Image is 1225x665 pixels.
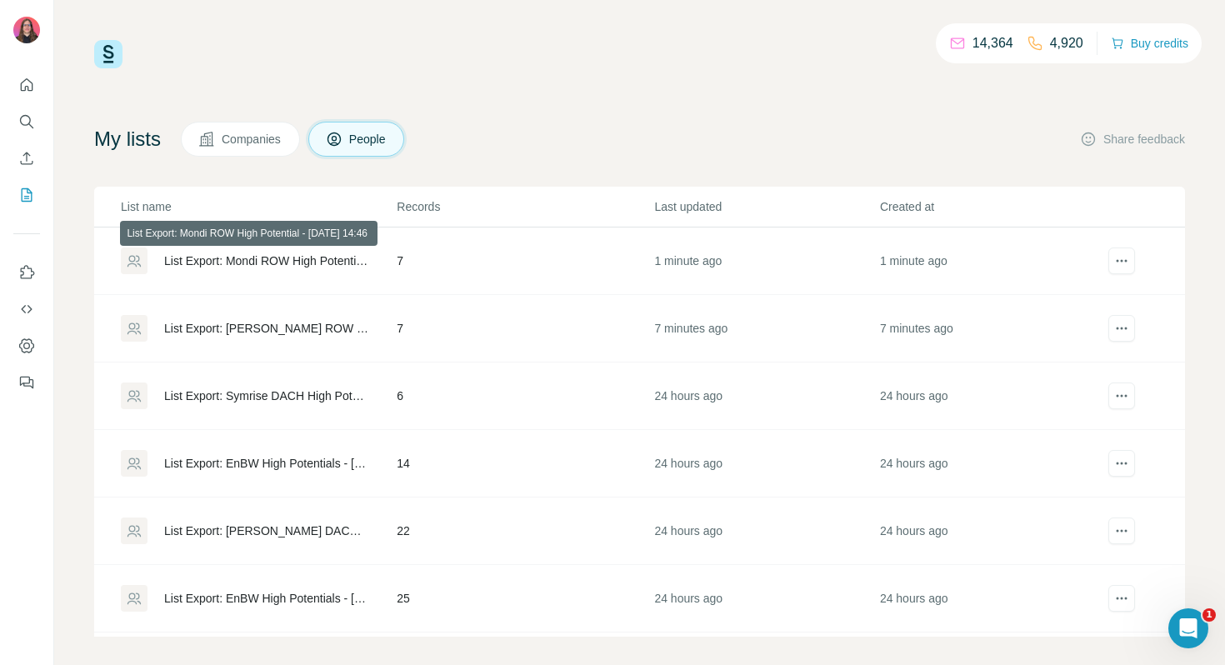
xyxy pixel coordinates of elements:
[396,497,653,565] td: 22
[653,497,878,565] td: 24 hours ago
[13,257,40,287] button: Use Surfe on LinkedIn
[654,198,877,215] p: Last updated
[13,107,40,137] button: Search
[1108,315,1135,342] button: actions
[1108,585,1135,612] button: actions
[879,227,1104,295] td: 1 minute ago
[653,565,878,632] td: 24 hours ago
[653,430,878,497] td: 24 hours ago
[396,227,653,295] td: 7
[1050,33,1083,53] p: 4,920
[879,362,1104,430] td: 24 hours ago
[879,430,1104,497] td: 24 hours ago
[164,455,368,472] div: List Export: EnBW High Potentials - [DATE] 14:55
[653,227,878,295] td: 1 minute ago
[121,198,395,215] p: List name
[880,198,1103,215] p: Created at
[397,198,652,215] p: Records
[13,143,40,173] button: Enrich CSV
[879,497,1104,565] td: 24 hours ago
[13,70,40,100] button: Quick start
[1108,517,1135,544] button: actions
[13,294,40,324] button: Use Surfe API
[879,565,1104,632] td: 24 hours ago
[879,295,1104,362] td: 7 minutes ago
[164,320,368,337] div: List Export: [PERSON_NAME] ROW High Potential - [DATE] 14:40
[396,430,653,497] td: 14
[1202,608,1216,622] span: 1
[1080,131,1185,147] button: Share feedback
[396,295,653,362] td: 7
[1108,450,1135,477] button: actions
[1108,247,1135,274] button: actions
[13,180,40,210] button: My lists
[972,33,1013,53] p: 14,364
[94,126,161,152] h4: My lists
[222,131,282,147] span: Companies
[396,362,653,430] td: 6
[1168,608,1208,648] iframe: Intercom live chat
[13,367,40,397] button: Feedback
[164,387,368,404] div: List Export: Symrise DACH High Potential - [DATE] 14:56
[349,131,387,147] span: People
[396,565,653,632] td: 25
[13,17,40,43] img: Avatar
[1111,32,1188,55] button: Buy credits
[653,362,878,430] td: 24 hours ago
[13,331,40,361] button: Dashboard
[653,295,878,362] td: 7 minutes ago
[164,590,368,607] div: List Export: EnBW High Potentials - [DATE] 14:54
[1108,382,1135,409] button: actions
[164,252,368,269] div: List Export: Mondi ROW High Potential - [DATE] 14:46
[94,40,122,68] img: Surfe Logo
[164,522,368,539] div: List Export: [PERSON_NAME] DACH High Potentials - [DATE] 14:55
